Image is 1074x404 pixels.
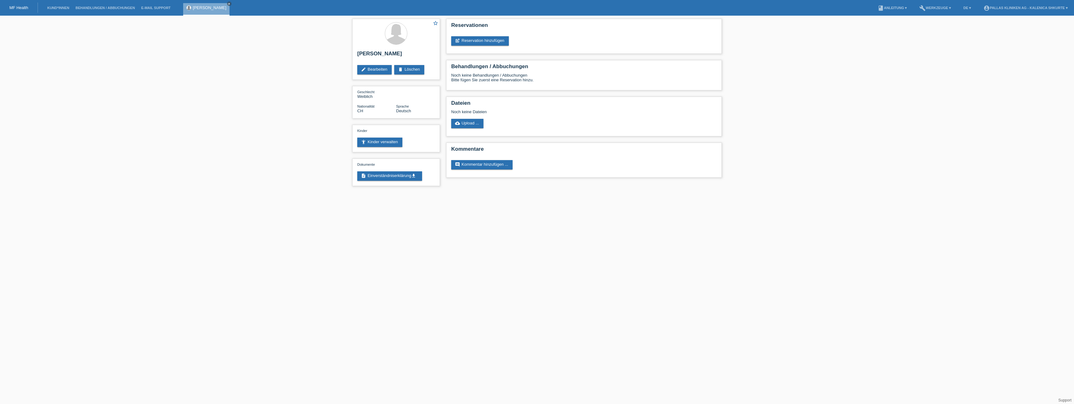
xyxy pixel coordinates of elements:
i: account_circle [984,5,990,11]
a: star_border [433,20,438,27]
a: Kund*innen [44,6,72,10]
div: Noch keine Dateien [451,109,643,114]
a: post_addReservation hinzufügen [451,36,509,46]
a: DE ▾ [960,6,974,10]
h2: Kommentare [451,146,717,155]
a: close [227,2,231,6]
a: buildWerkzeuge ▾ [916,6,954,10]
i: cloud_upload [455,121,460,126]
i: description [361,173,366,178]
a: cloud_uploadUpload ... [451,119,483,128]
i: post_add [455,38,460,43]
i: star_border [433,20,438,26]
h2: Dateien [451,100,717,109]
div: Weiblich [357,89,396,99]
a: deleteLöschen [394,65,424,74]
a: accessibility_newKinder verwalten [357,138,402,147]
i: comment [455,162,460,167]
a: [PERSON_NAME] [193,5,226,10]
h2: Reservationen [451,22,717,32]
a: MF Health [9,5,28,10]
span: Dokumente [357,163,375,166]
a: editBearbeiten [357,65,392,74]
h2: [PERSON_NAME] [357,51,435,60]
span: Nationalität [357,104,374,108]
a: commentKommentar hinzufügen ... [451,160,513,169]
span: Geschlecht [357,90,374,94]
div: Noch keine Behandlungen / Abbuchungen Bitte fügen Sie zuerst eine Reservation hinzu. [451,73,717,87]
i: build [919,5,926,11]
i: edit [361,67,366,72]
i: close [228,2,231,5]
span: Kinder [357,129,367,133]
a: bookAnleitung ▾ [875,6,910,10]
span: Sprache [396,104,409,108]
a: descriptionEinverständniserklärungget_app [357,171,422,181]
i: delete [398,67,403,72]
a: account_circlePallas Kliniken AG - Kalenica Shkurte ▾ [980,6,1071,10]
i: get_app [411,173,416,178]
a: E-Mail Support [138,6,174,10]
a: Support [1058,398,1071,402]
h2: Behandlungen / Abbuchungen [451,63,717,73]
i: book [878,5,884,11]
i: accessibility_new [361,139,366,144]
a: Behandlungen / Abbuchungen [72,6,138,10]
span: Deutsch [396,109,411,113]
span: Schweiz [357,109,363,113]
